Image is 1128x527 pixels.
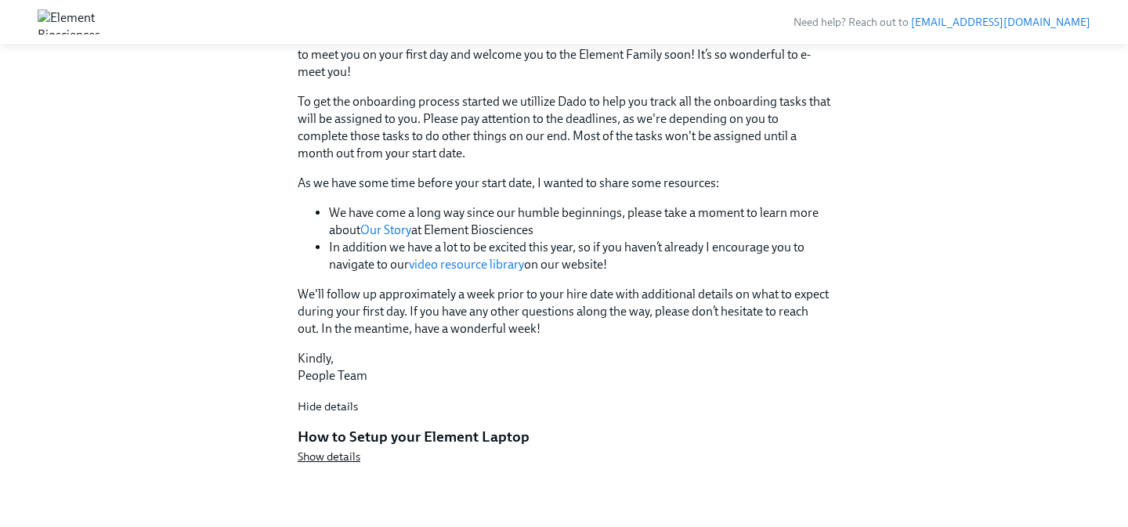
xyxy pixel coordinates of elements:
[298,449,360,464] button: Show details
[298,399,358,414] button: Hide details
[298,175,830,192] p: As we have some time before your start date, I wanted to share some resources:
[298,29,830,81] p: Thank you for submitting your offer documents and We are excited to meet you on your first day an...
[329,204,830,239] li: We have come a long way since our humble beginnings, please take a moment to learn more about at ...
[409,257,524,272] a: video resource library
[38,9,100,34] img: Element Biosciences
[298,93,830,162] p: To get the onboarding process started we utillize Dado to help you track all the onboarding tasks...
[911,16,1090,29] a: [EMAIL_ADDRESS][DOMAIN_NAME]
[794,16,1090,29] span: Need help? Reach out to
[298,427,830,447] h5: How to Setup your Element Laptop
[360,222,411,237] a: Our Story
[329,239,830,273] li: In addition we have a lot to be excited this year, so if you haven’t already I encourage you to n...
[298,350,830,384] p: Kindly, People Team
[298,286,830,337] p: We'll follow up approximately a week prior to your hire date with additional details on what to e...
[573,30,754,45] strong: Welcome to Element Biosciences!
